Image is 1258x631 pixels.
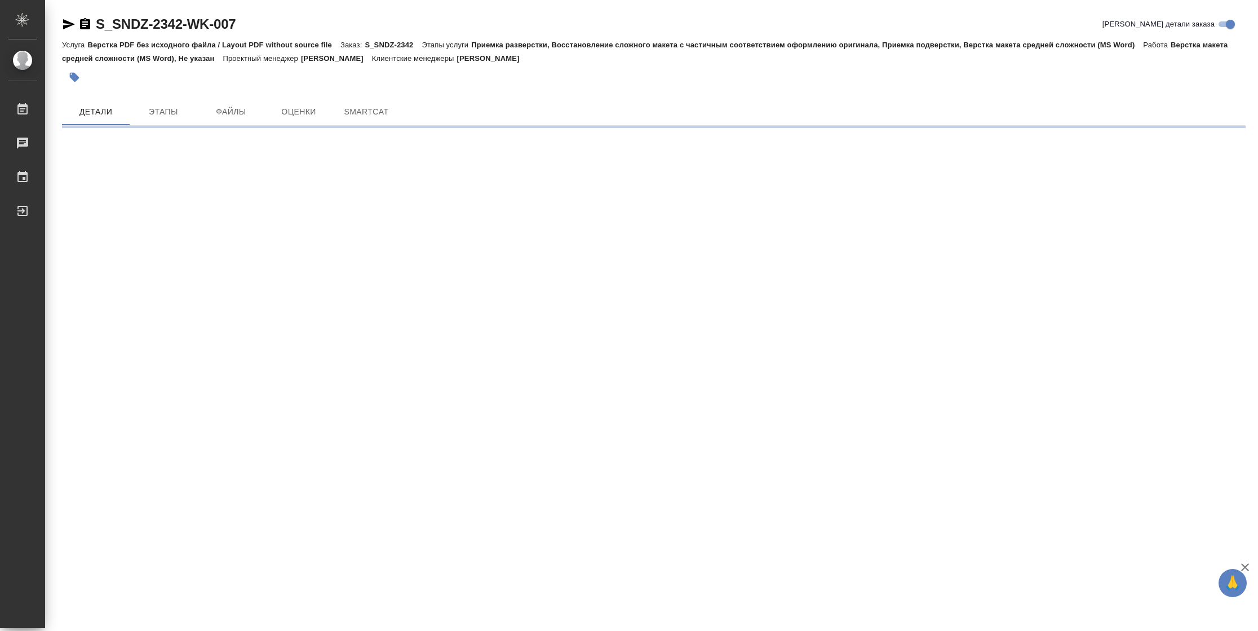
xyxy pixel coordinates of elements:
[1223,571,1242,595] span: 🙏
[1143,41,1171,49] p: Работа
[69,105,123,119] span: Детали
[272,105,326,119] span: Оценки
[62,17,76,31] button: Скопировать ссылку для ЯМессенджера
[62,41,87,49] p: Услуга
[223,54,300,63] p: Проектный менеджер
[87,41,340,49] p: Верстка PDF без исходного файла / Layout PDF without source file
[339,105,393,119] span: SmartCat
[1219,569,1247,597] button: 🙏
[365,41,422,49] p: S_SNDZ-2342
[204,105,258,119] span: Файлы
[136,105,191,119] span: Этапы
[1102,19,1215,30] span: [PERSON_NAME] детали заказа
[422,41,471,49] p: Этапы услуги
[62,65,87,90] button: Добавить тэг
[372,54,457,63] p: Клиентские менеджеры
[471,41,1143,49] p: Приемка разверстки, Восстановление сложного макета с частичным соответствием оформлению оригинала...
[340,41,365,49] p: Заказ:
[96,16,236,32] a: S_SNDZ-2342-WK-007
[301,54,372,63] p: [PERSON_NAME]
[457,54,528,63] p: [PERSON_NAME]
[78,17,92,31] button: Скопировать ссылку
